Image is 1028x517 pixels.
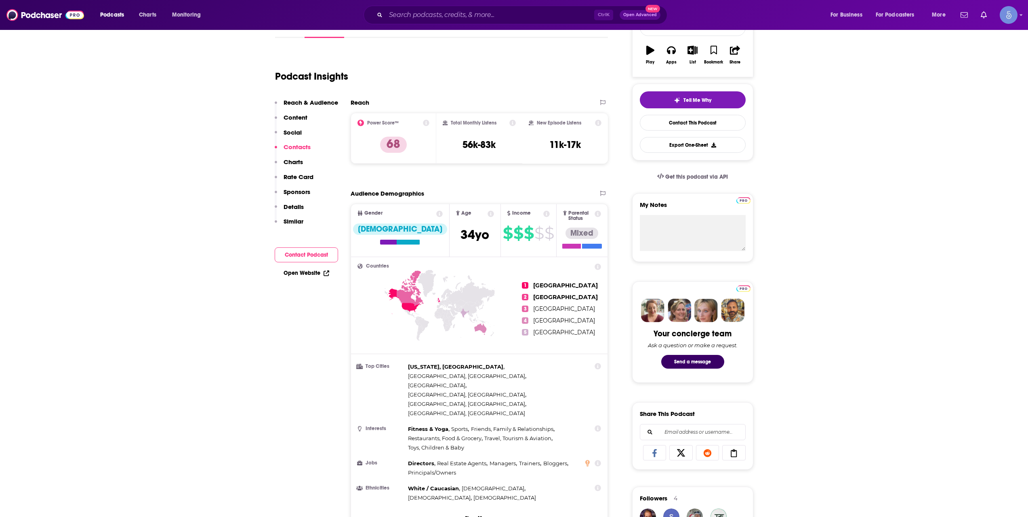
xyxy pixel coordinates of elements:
span: 34 yo [460,227,489,243]
span: White / Caucasian [408,485,459,492]
span: Monitoring [172,9,201,21]
span: Restaurants, Food & Grocery [408,435,481,441]
span: [GEOGRAPHIC_DATA] [533,329,595,336]
div: 4 [674,495,677,502]
h2: Reach [351,99,369,106]
button: Charts [275,158,303,173]
button: Sponsors [275,188,310,203]
span: Income [512,211,531,216]
p: Rate Card [284,173,313,181]
a: Podchaser - Follow, Share and Rate Podcasts [6,7,84,23]
h3: Ethnicities [357,485,405,491]
span: Countries [366,264,389,269]
span: , [408,434,483,443]
img: Podchaser Pro [736,197,751,204]
span: , [437,459,488,468]
span: [US_STATE], [GEOGRAPHIC_DATA] [408,363,503,370]
div: [DEMOGRAPHIC_DATA] [353,224,447,235]
div: Share [729,60,740,65]
button: tell me why sparkleTell Me Why [640,91,746,108]
p: Social [284,129,302,136]
button: open menu [95,8,135,21]
span: Trainers [519,460,540,466]
span: [DEMOGRAPHIC_DATA] [408,494,471,501]
span: , [408,381,467,390]
p: Reach & Audience [284,99,338,106]
button: open menu [166,8,211,21]
span: [GEOGRAPHIC_DATA] [533,305,595,312]
button: Open AdvancedNew [620,10,660,20]
span: [GEOGRAPHIC_DATA], [GEOGRAPHIC_DATA] [408,401,525,407]
div: Search podcasts, credits, & more... [371,6,675,24]
img: Podchaser Pro [736,285,751,292]
span: 4 [522,317,528,324]
span: [GEOGRAPHIC_DATA], [GEOGRAPHIC_DATA] [408,391,525,398]
span: , [408,371,526,381]
span: , [471,424,555,434]
span: For Business [830,9,862,21]
span: [GEOGRAPHIC_DATA], [GEOGRAPHIC_DATA] [408,410,525,416]
h3: 11k-17k [549,139,581,151]
img: User Profile [1000,6,1017,24]
button: List [682,40,703,70]
span: Get this podcast via API [665,173,728,180]
a: Show notifications dropdown [957,8,971,22]
div: List [690,60,696,65]
button: Details [275,203,304,218]
button: Send a message [661,355,724,369]
h3: Interests [357,426,405,431]
p: Content [284,114,307,121]
button: Apps [661,40,682,70]
span: More [932,9,946,21]
h2: Total Monthly Listens [451,120,496,126]
span: 5 [522,329,528,336]
h2: Power Score™ [367,120,399,126]
a: Contact This Podcast [640,115,746,131]
span: Sports [451,426,468,432]
a: Share on Facebook [643,445,666,460]
span: Podcasts [100,9,124,21]
span: [DEMOGRAPHIC_DATA] [473,494,536,501]
img: Barbara Profile [668,299,691,322]
span: Directors [408,460,434,466]
span: 3 [522,306,528,312]
span: , [408,459,435,468]
label: My Notes [640,201,746,215]
button: Similar [275,217,303,232]
span: $ [544,227,554,240]
span: $ [524,227,534,240]
span: Bloggers [543,460,567,466]
span: 2 [522,294,528,300]
span: $ [534,227,544,240]
p: Sponsors [284,188,310,196]
a: Pro website [736,196,751,204]
a: Share on Reddit [696,445,719,460]
span: Friends, Family & Relationships [471,426,553,432]
span: Ctrl K [594,10,613,20]
span: , [451,424,469,434]
span: Charts [139,9,156,21]
button: Social [275,129,302,143]
span: [DEMOGRAPHIC_DATA] [462,485,524,492]
span: Fitness & Yoga [408,426,448,432]
span: , [462,484,526,493]
span: [GEOGRAPHIC_DATA] [533,293,598,301]
span: , [408,390,526,399]
img: Jules Profile [694,299,718,322]
p: Similar [284,217,303,225]
div: Play [646,60,654,65]
img: tell me why sparkle [674,97,680,103]
span: Gender [364,211,383,216]
span: Real Estate Agents [437,460,486,466]
span: , [408,362,505,371]
input: Email address or username... [647,424,739,440]
h3: Share This Podcast [640,410,695,418]
button: Rate Card [275,173,313,188]
button: Show profile menu [1000,6,1017,24]
div: Ask a question or make a request. [648,342,738,348]
span: Travel, Tourism & Aviation [484,435,551,441]
h3: Jobs [357,460,405,466]
span: Principals/Owners [408,469,456,476]
a: Show notifications dropdown [978,8,990,22]
p: Charts [284,158,303,166]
